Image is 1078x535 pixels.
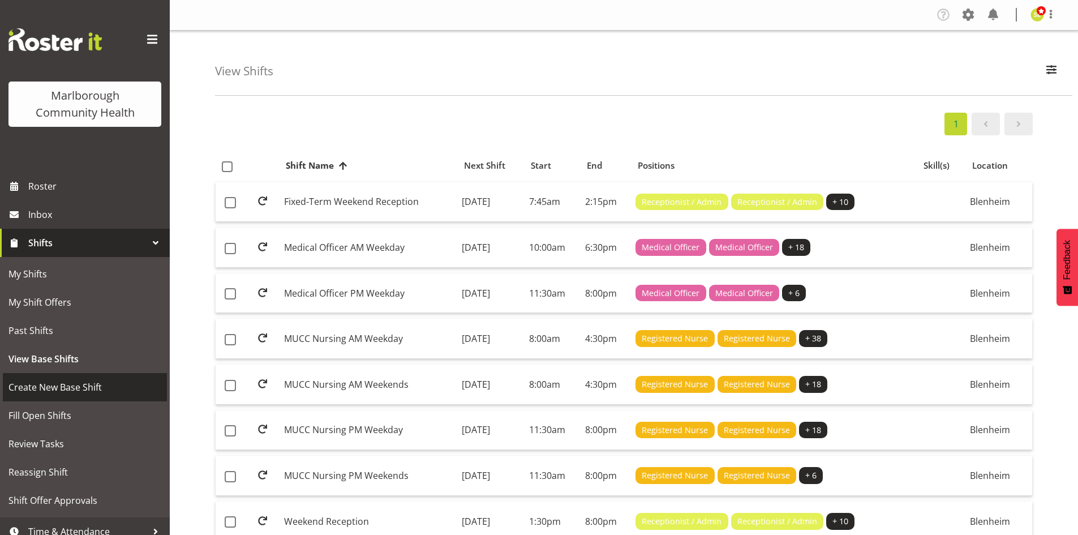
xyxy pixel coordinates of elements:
[832,515,848,528] span: + 10
[8,435,161,452] span: Review Tasks
[525,365,581,405] td: 8:00am
[587,159,602,172] span: End
[581,319,631,359] td: 4:30pm
[457,456,525,496] td: [DATE]
[805,469,817,482] span: + 6
[970,241,1010,254] span: Blenheim
[3,430,167,458] a: Review Tasks
[457,410,525,451] td: [DATE]
[8,350,161,367] span: View Base Shifts
[280,182,458,222] td: Fixed-Term Weekend Reception
[642,196,721,208] span: Receptionist / Admin
[724,378,790,391] span: Registered Nurse
[642,469,708,482] span: Registered Nurse
[724,332,790,345] span: Registered Nurse
[3,486,167,515] a: Shift Offer Approvals
[970,423,1010,436] span: Blenheim
[8,379,161,396] span: Create New Base Shift
[805,424,821,436] span: + 18
[638,159,675,172] span: Positions
[280,410,458,451] td: MUCC Nursing PM Weekday
[724,424,790,436] span: Registered Nurse
[3,458,167,486] a: Reassign Shift
[715,241,773,254] span: Medical Officer
[3,345,167,373] a: View Base Shifts
[215,65,273,78] h4: View Shifts
[970,378,1010,391] span: Blenheim
[280,273,458,314] td: Medical Officer PM Weekday
[8,492,161,509] span: Shift Offer Approvals
[805,332,821,345] span: + 38
[3,288,167,316] a: My Shift Offers
[972,159,1008,172] span: Location
[581,365,631,405] td: 4:30pm
[525,319,581,359] td: 8:00am
[1040,59,1063,84] button: Filter Employees
[8,28,102,51] img: Rosterit website logo
[457,228,525,268] td: [DATE]
[970,287,1010,299] span: Blenheim
[280,365,458,405] td: MUCC Nursing AM Weekends
[924,159,950,172] span: Skill(s)
[280,456,458,496] td: MUCC Nursing PM Weekends
[286,159,334,172] span: Shift Name
[3,373,167,401] a: Create New Base Shift
[457,319,525,359] td: [DATE]
[715,287,773,299] span: Medical Officer
[1056,229,1078,306] button: Feedback - Show survey
[464,159,505,172] span: Next Shift
[525,456,581,496] td: 11:30am
[525,273,581,314] td: 11:30am
[280,228,458,268] td: Medical Officer AM Weekday
[642,424,708,436] span: Registered Nurse
[642,241,699,254] span: Medical Officer
[788,241,804,254] span: + 18
[805,378,821,391] span: + 18
[737,515,817,528] span: Receptionist / Admin
[970,515,1010,528] span: Blenheim
[1030,8,1044,22] img: sarah-edwards11800.jpg
[642,378,708,391] span: Registered Nurse
[20,87,150,121] div: Marlborough Community Health
[457,365,525,405] td: [DATE]
[457,182,525,222] td: [DATE]
[581,273,631,314] td: 8:00pm
[28,206,164,223] span: Inbox
[642,515,721,528] span: Receptionist / Admin
[3,401,167,430] a: Fill Open Shifts
[8,464,161,481] span: Reassign Shift
[581,456,631,496] td: 8:00pm
[3,316,167,345] a: Past Shifts
[1062,240,1072,280] span: Feedback
[581,410,631,451] td: 8:00pm
[581,228,631,268] td: 6:30pm
[642,332,708,345] span: Registered Nurse
[280,319,458,359] td: MUCC Nursing AM Weekday
[724,469,790,482] span: Registered Nurse
[788,287,800,299] span: + 6
[525,182,581,222] td: 7:45am
[970,469,1010,482] span: Blenheim
[28,234,147,251] span: Shifts
[531,159,551,172] span: Start
[8,294,161,311] span: My Shift Offers
[8,407,161,424] span: Fill Open Shifts
[737,196,817,208] span: Receptionist / Admin
[970,332,1010,345] span: Blenheim
[457,273,525,314] td: [DATE]
[8,266,161,283] span: My Shifts
[525,410,581,451] td: 11:30am
[3,260,167,288] a: My Shifts
[832,196,848,208] span: + 10
[581,182,631,222] td: 2:15pm
[525,228,581,268] td: 10:00am
[642,287,699,299] span: Medical Officer
[8,322,161,339] span: Past Shifts
[970,195,1010,208] span: Blenheim
[28,178,164,195] span: Roster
